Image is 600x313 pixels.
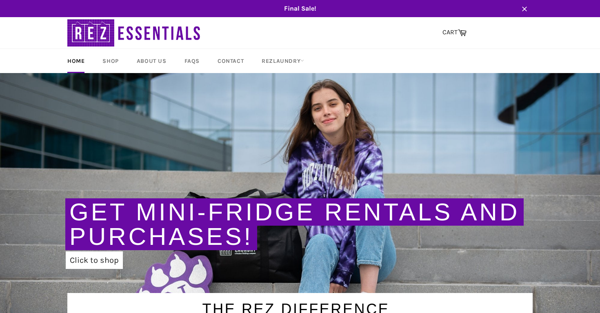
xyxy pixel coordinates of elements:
span: Final Sale! [59,4,541,13]
a: FAQs [176,49,208,73]
img: RezEssentials [67,17,202,49]
a: Click to shop [66,251,123,269]
a: Shop [94,49,127,73]
a: About Us [129,49,175,73]
a: CART [438,24,471,41]
a: Get Mini-Fridge Rentals and Purchases! [69,198,520,250]
a: RezLaundry [253,49,312,73]
a: Contact [209,49,252,73]
a: Home [59,49,93,73]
